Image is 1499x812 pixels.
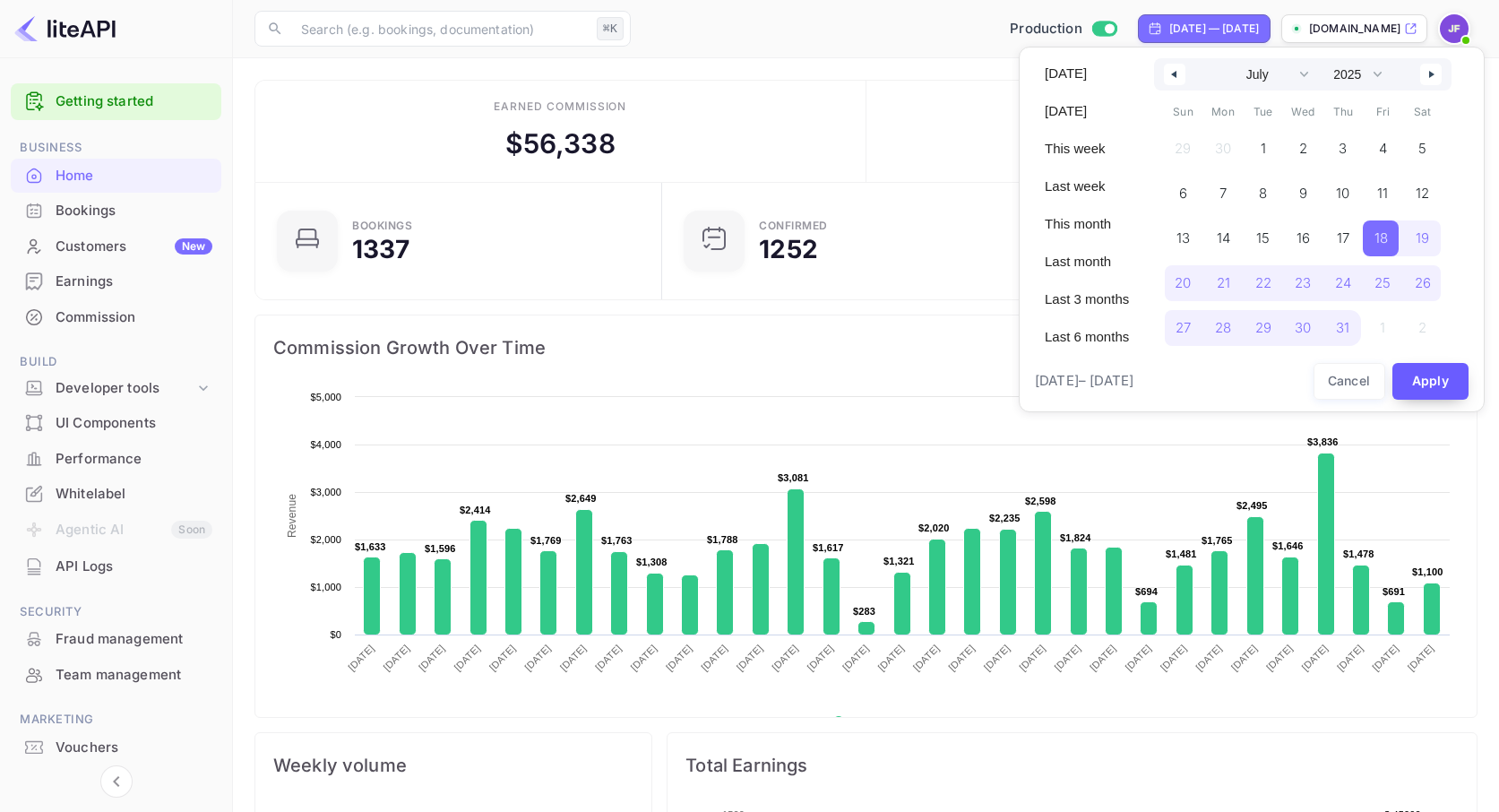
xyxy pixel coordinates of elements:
[1243,216,1283,252] button: 15
[1203,216,1244,252] button: 14
[1418,133,1426,165] span: 5
[1203,261,1244,297] button: 21
[1217,267,1230,299] span: 21
[1243,98,1283,126] span: Tue
[1283,306,1323,341] button: 30
[1295,312,1311,344] span: 30
[1403,216,1443,252] button: 19
[1363,98,1403,126] span: Fri
[1374,267,1391,299] span: 25
[1034,96,1140,126] button: [DATE]
[1403,171,1443,207] button: 12
[1374,222,1388,255] span: 18
[1297,222,1310,255] span: 16
[1219,177,1227,210] span: 7
[1203,306,1244,341] button: 28
[1314,363,1385,400] button: Cancel
[1283,126,1323,162] button: 2
[1392,363,1469,400] button: Apply
[1283,98,1323,126] span: Wed
[1363,126,1403,162] button: 4
[1322,98,1363,126] span: Thu
[1163,216,1203,252] button: 13
[1336,177,1349,210] span: 10
[1283,171,1323,207] button: 9
[1034,209,1140,239] button: This month
[1034,284,1140,315] button: Last 3 months
[1416,222,1429,255] span: 19
[1416,177,1429,210] span: 12
[1163,306,1203,341] button: 27
[1299,133,1307,165] span: 2
[1175,267,1191,299] span: 20
[1179,177,1187,210] span: 6
[1322,216,1363,252] button: 17
[1163,261,1203,297] button: 20
[1217,222,1230,255] span: 14
[1403,98,1443,126] span: Sat
[1215,312,1231,344] span: 28
[1243,126,1283,162] button: 1
[1363,171,1403,207] button: 11
[1295,267,1311,299] span: 23
[1259,177,1267,210] span: 8
[1163,98,1203,126] span: Sun
[1283,216,1323,252] button: 16
[1034,171,1140,202] button: Last week
[1363,216,1403,252] button: 18
[1322,171,1363,207] button: 10
[1283,261,1323,297] button: 23
[1377,177,1388,210] span: 11
[1163,171,1203,207] button: 6
[1203,171,1244,207] button: 7
[1336,312,1349,344] span: 31
[1299,177,1307,210] span: 9
[1034,134,1140,164] button: This week
[1034,322,1140,352] button: Last 6 months
[1255,267,1271,299] span: 22
[1261,133,1266,165] span: 1
[1256,222,1270,255] span: 15
[1035,371,1133,392] span: [DATE] – [DATE]
[1255,312,1271,344] span: 29
[1243,171,1283,207] button: 8
[1363,261,1403,297] button: 25
[1415,267,1431,299] span: 26
[1339,133,1347,165] span: 3
[1176,222,1190,255] span: 13
[1034,58,1140,89] button: [DATE]
[1379,133,1387,165] span: 4
[1403,261,1443,297] button: 26
[1203,98,1244,126] span: Mon
[1322,261,1363,297] button: 24
[1322,126,1363,162] button: 3
[1034,246,1140,277] button: Last month
[1337,222,1349,255] span: 17
[1176,312,1191,344] span: 27
[1322,306,1363,341] button: 31
[1243,261,1283,297] button: 22
[1243,306,1283,341] button: 29
[1403,126,1443,162] button: 5
[1335,267,1351,299] span: 24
